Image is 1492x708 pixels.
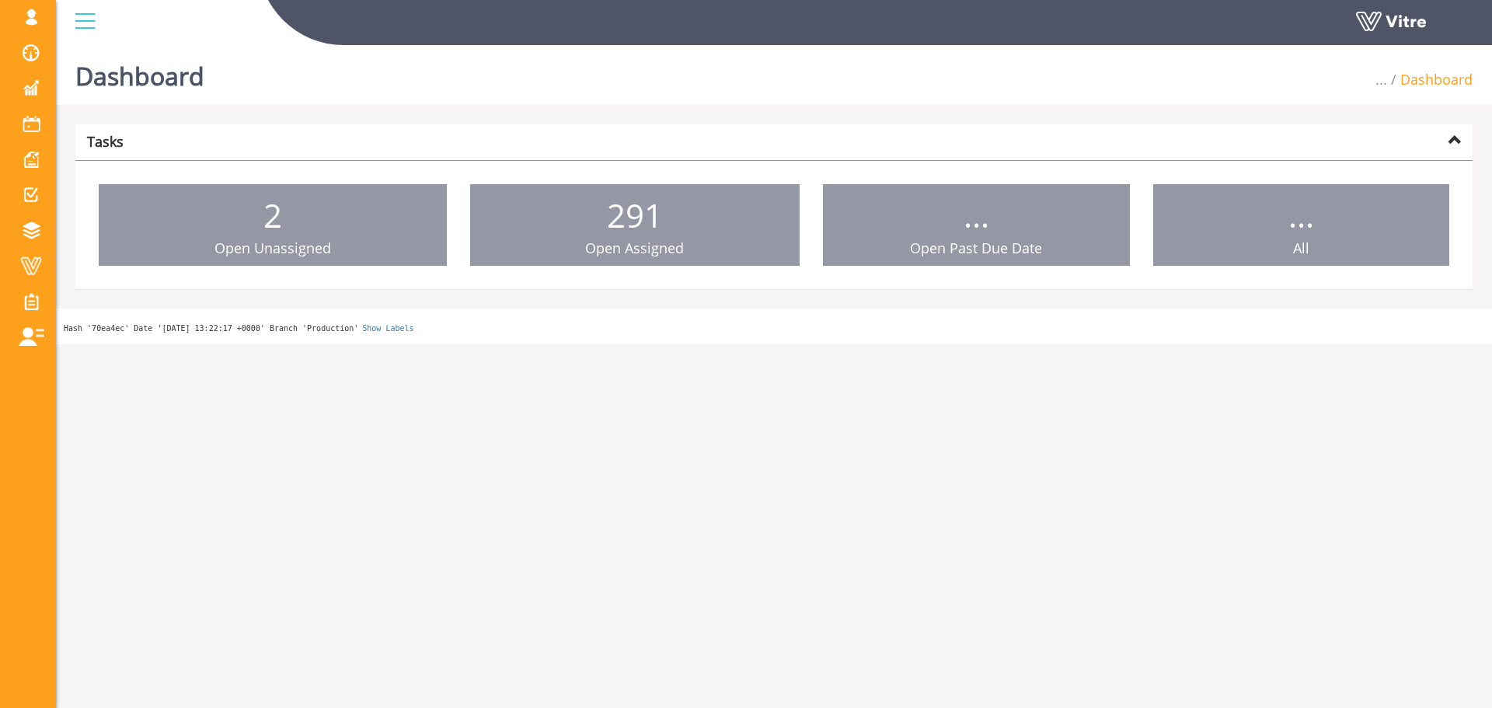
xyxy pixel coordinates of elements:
[470,184,800,267] a: 291 Open Assigned
[362,324,413,333] a: Show Labels
[75,39,204,105] h1: Dashboard
[910,239,1042,257] span: Open Past Due Date
[263,193,282,237] span: 2
[99,184,447,267] a: 2 Open Unassigned
[64,324,358,333] span: Hash '70ea4ec' Date '[DATE] 13:22:17 +0000' Branch 'Production'
[1293,239,1309,257] span: All
[823,184,1130,267] a: ... Open Past Due Date
[964,193,989,237] span: ...
[1288,193,1314,237] span: ...
[1375,70,1387,89] span: ...
[1387,70,1473,90] li: Dashboard
[214,239,331,257] span: Open Unassigned
[607,193,663,237] span: 291
[1153,184,1450,267] a: ... All
[87,132,124,151] strong: Tasks
[585,239,684,257] span: Open Assigned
